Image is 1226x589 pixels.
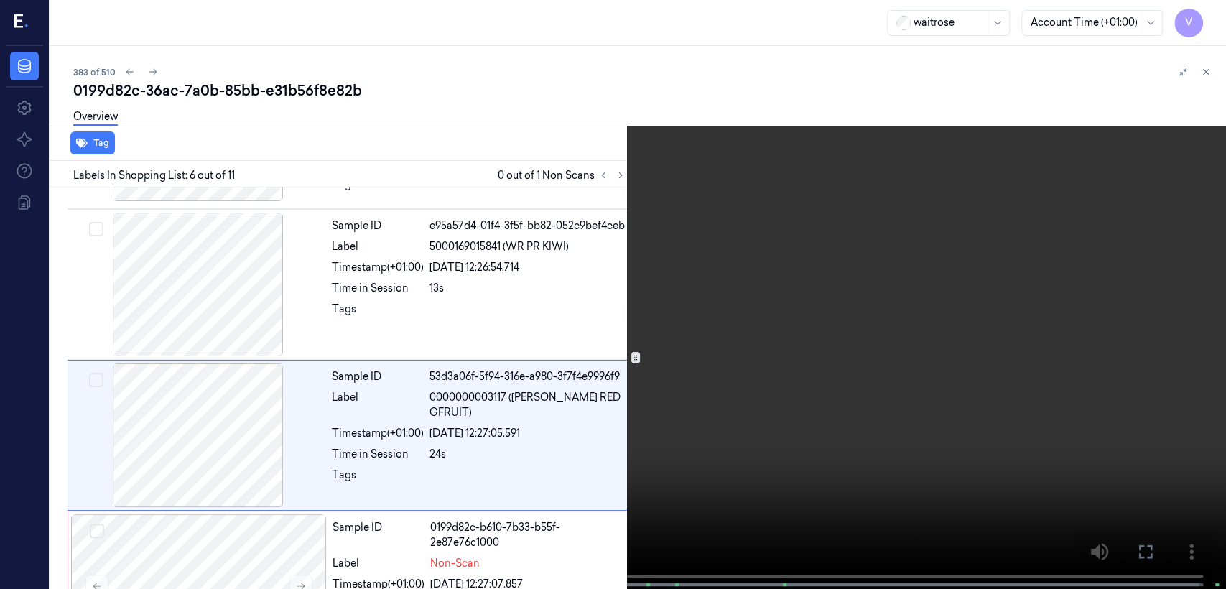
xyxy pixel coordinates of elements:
div: [DATE] 12:26:54.714 [429,260,626,275]
div: 13s [429,281,626,296]
div: Time in Session [332,447,424,462]
button: Select row [89,222,103,236]
div: Sample ID [332,218,424,233]
div: Tags [332,177,424,200]
div: Time in Session [332,281,424,296]
div: 0199d82c-b610-7b33-b55f-2e87e76c1000 [430,520,626,550]
button: Tag [70,131,115,154]
span: Labels In Shopping List: 6 out of 11 [73,168,235,183]
div: Timestamp (+01:00) [332,260,424,275]
div: [DATE] 12:27:05.591 [429,426,626,441]
button: Select row [89,373,103,387]
div: Sample ID [332,369,424,384]
button: V [1174,9,1203,37]
div: Label [333,556,424,571]
div: 53d3a06f-5f94-316e-a980-3f7f4e9996f9 [429,369,626,384]
span: 0000000003117 ([PERSON_NAME] RED GFRUIT) [429,390,626,420]
div: Timestamp (+01:00) [332,426,424,441]
span: 383 of 510 [73,66,116,78]
span: 0 out of 1 Non Scans [498,167,629,184]
span: Non-Scan [430,556,480,571]
div: Label [332,390,424,420]
div: e95a57d4-01f4-3f5f-bb82-052c9bef4ceb [429,218,626,233]
a: Overview [73,109,118,126]
button: Select row [90,524,104,538]
div: 0199d82c-36ac-7a0b-85bb-e31b56f8e82b [73,80,1215,101]
div: Sample ID [333,520,424,550]
div: Tags [332,302,424,325]
span: 5000169015841 (WR PR KIWI) [429,239,569,254]
div: 24s [429,447,626,462]
div: Tags [332,468,424,491]
div: Label [332,239,424,254]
